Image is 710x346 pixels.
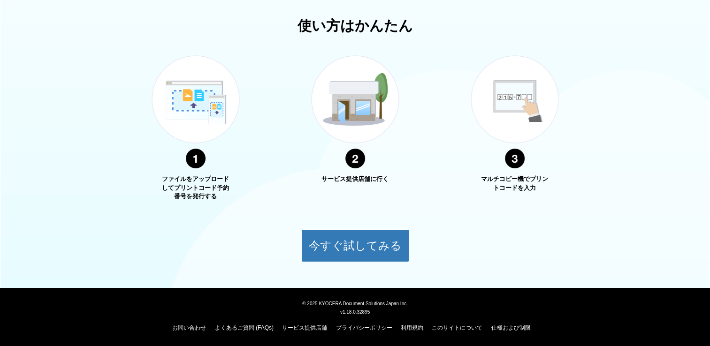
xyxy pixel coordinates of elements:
[302,300,408,306] span: © 2025 KYOCERA Document Solutions Japan Inc.
[340,309,370,315] span: v1.18.0.32895
[491,324,531,331] a: 仕様および制限
[336,324,392,331] a: プライバシーポリシー
[401,324,423,331] a: 利用規約
[432,324,482,331] a: このサイトについて
[215,324,274,331] a: よくあるご質問 (FAQs)
[480,175,550,192] p: マルチコピー機でプリントコードを入力
[172,324,206,331] a: お問い合わせ
[160,175,231,201] p: ファイルをアップロードしてプリントコード予約番号を発行する
[320,175,390,184] p: サービス提供店舗に行く
[282,324,327,331] a: サービス提供店舗
[301,229,409,262] button: 今すぐ試してみる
